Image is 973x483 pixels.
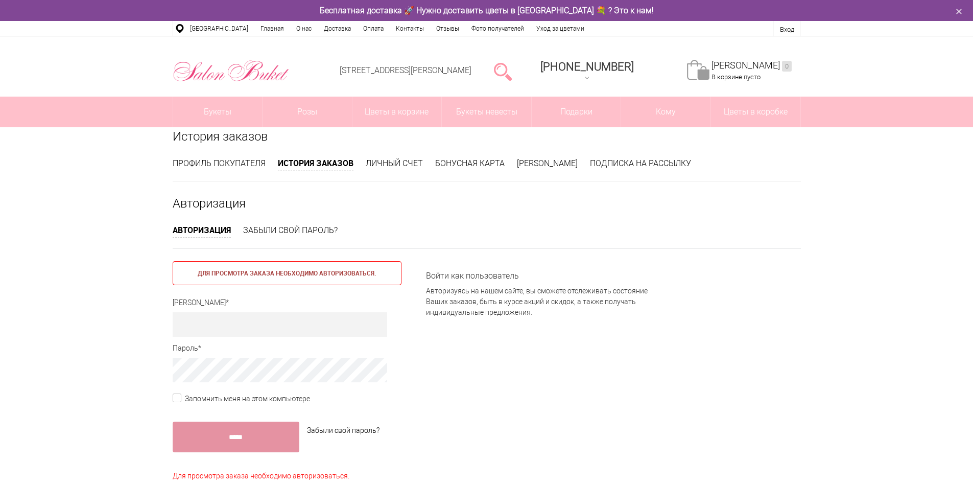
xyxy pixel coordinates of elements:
[780,26,794,33] a: Вход
[540,60,634,73] span: [PHONE_NUMBER]
[173,194,801,213] h1: Авторизация
[318,21,357,36] a: Доставка
[366,158,423,168] a: Личный счет
[534,57,640,86] a: [PHONE_NUMBER]
[173,343,401,354] div: Пароль*
[352,97,442,127] a: Цветы в корзине
[357,21,390,36] a: Оплата
[590,158,691,168] a: Подписка на рассылку
[711,60,792,72] a: [PERSON_NAME]
[711,73,761,81] span: В корзине пусто
[173,97,263,127] a: Букеты
[442,97,531,127] a: Букеты невесты
[711,97,800,127] a: Цветы в коробке
[165,5,809,16] div: Бесплатная доставка 🚀 Нужно доставить цветы в [GEOGRAPHIC_DATA] 💐 ? Это к нам!
[254,21,290,36] a: Главная
[782,61,792,72] ins: 0
[173,224,231,238] a: Авторизация
[243,225,338,235] a: Забыли свой пароль?
[173,472,349,480] font: Для просмотра заказа необходимо авторизоваться.
[173,158,266,168] a: Профиль покупателя
[426,286,656,318] p: Авторизуясь на нашем сайте, вы сможете отслеживать состояние Ваших заказов, быть в курсе акций и ...
[173,261,401,285] div: Для просмотра заказа необходимо авторизоваться.
[173,58,290,84] img: Цветы Нижний Новгород
[426,271,656,281] h3: Войти как пользователь
[173,394,310,404] label: Запомнить меня на этом компьютере
[173,127,801,146] h1: История заказов
[435,158,505,168] a: Бонусная карта
[184,21,254,36] a: [GEOGRAPHIC_DATA]
[465,21,530,36] a: Фото получателей
[290,21,318,36] a: О нас
[263,97,352,127] a: Розы
[278,157,353,171] a: История заказов
[340,65,471,75] a: [STREET_ADDRESS][PERSON_NAME]
[517,158,578,168] a: [PERSON_NAME]
[390,21,430,36] a: Контакты
[530,21,590,36] a: Уход за цветами
[173,297,401,308] div: [PERSON_NAME]*
[621,97,710,127] span: Кому
[307,425,379,436] a: Забыли свой пароль?
[532,97,621,127] a: Подарки
[430,21,465,36] a: Отзывы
